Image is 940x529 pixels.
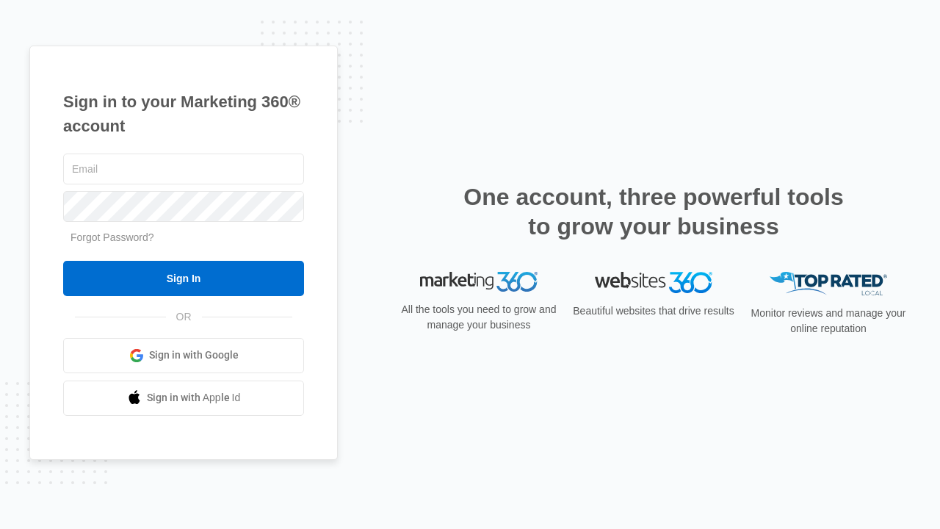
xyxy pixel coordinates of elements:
[746,306,911,337] p: Monitor reviews and manage your online reputation
[571,303,736,319] p: Beautiful websites that drive results
[63,338,304,373] a: Sign in with Google
[166,309,202,325] span: OR
[459,182,848,241] h2: One account, three powerful tools to grow your business
[63,154,304,184] input: Email
[63,261,304,296] input: Sign In
[63,381,304,416] a: Sign in with Apple Id
[595,272,712,293] img: Websites 360
[63,90,304,138] h1: Sign in to your Marketing 360® account
[70,231,154,243] a: Forgot Password?
[770,272,887,296] img: Top Rated Local
[149,348,239,363] span: Sign in with Google
[147,390,241,406] span: Sign in with Apple Id
[397,302,561,333] p: All the tools you need to grow and manage your business
[420,272,538,292] img: Marketing 360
